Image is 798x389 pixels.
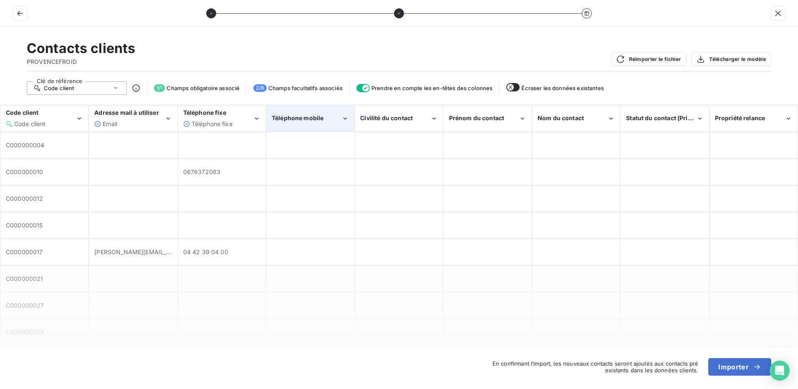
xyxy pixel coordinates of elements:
[469,360,698,374] span: En confirmant l’import, les nouveaux contacts seront ajoutés aux contacts pré existants dans les ...
[449,114,505,121] span: Prénom du contact
[27,58,135,66] span: PROVENCEFROID
[44,85,74,91] span: Code client
[192,120,232,127] span: Téléphone fixe
[167,85,240,91] span: Champs obligatoire associé
[183,168,221,175] span: 0676372083
[253,84,266,92] span: 2 / 8
[14,120,46,127] span: Code client
[355,105,443,132] th: Civilité du contact
[6,328,45,336] span: C000000028
[183,109,226,116] span: Téléphone fixe
[709,105,798,132] th: Propriété relance
[183,248,228,255] span: 04 42 39 04 00
[538,114,584,121] span: Nom du contact
[6,195,43,202] span: C000000012
[6,168,43,175] span: C000000010
[532,105,620,132] th: Nom du contact
[27,40,135,57] h2: Contacts clients
[94,109,159,116] span: Adresse mail à utiliser
[371,85,492,91] span: Prendre en compte les en-têtes des colonnes
[266,105,354,132] th: Téléphone mobile
[770,361,790,381] div: Open Intercom Messenger
[94,248,245,255] span: [PERSON_NAME][EMAIL_ADDRESS][DOMAIN_NAME]
[268,85,343,91] span: Champs facultatifs associés
[0,105,89,132] th: Code client
[360,114,413,121] span: Civilité du contact
[521,85,604,91] span: Écraser les données existantes
[89,105,177,132] th: Adresse mail à utiliser
[6,275,43,282] span: C000000021
[272,114,323,121] span: Téléphone mobile
[715,114,765,121] span: Propriété relance
[6,248,43,255] span: C000000017
[6,109,39,116] span: Code client
[6,222,43,229] span: C000000015
[708,358,771,376] button: Importer
[177,105,266,132] th: Téléphone fixe
[621,105,709,132] th: Statut du contact (Principal)
[103,120,117,127] span: Email
[626,114,707,121] span: Statut du contact (Principal)
[691,53,771,66] button: Télécharger le modèle
[6,141,45,149] span: C000000004
[154,84,165,92] span: 1 / 1
[611,53,687,66] button: Réimporter le fichier
[6,302,44,309] span: C000000027
[443,105,532,132] th: Prénom du contact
